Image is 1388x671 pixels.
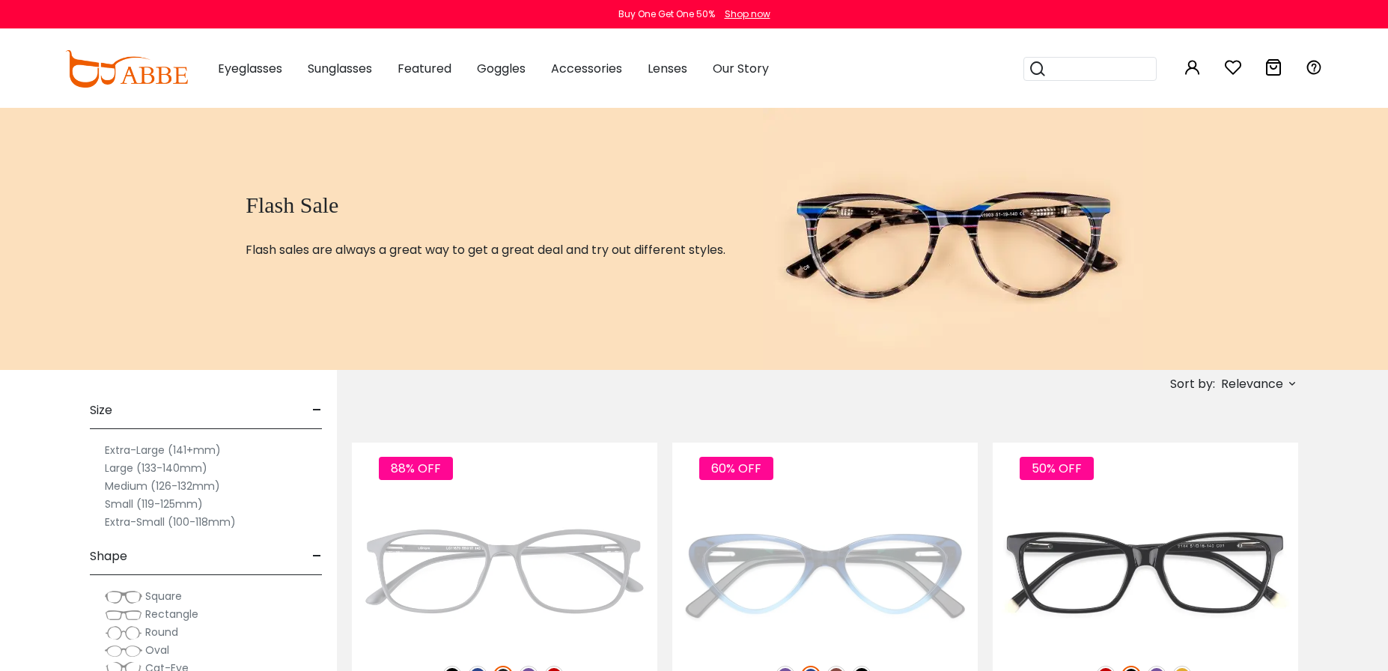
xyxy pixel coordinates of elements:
a: Shop now [717,7,770,20]
span: Goggles [477,60,526,77]
span: Relevance [1221,371,1283,398]
span: - [312,538,322,574]
span: Shape [90,538,127,574]
span: Round [145,625,178,640]
img: Square.png [105,589,142,604]
label: Large (133-140mm) [105,459,207,477]
span: Rectangle [145,607,198,622]
span: Size [90,392,112,428]
span: Sunglasses [308,60,372,77]
span: 88% OFF [379,457,453,480]
label: Extra-Small (100-118mm) [105,513,236,531]
img: abbeglasses.com [65,50,188,88]
label: Medium (126-132mm) [105,477,220,495]
img: Oval.png [105,643,142,658]
span: Our Story [713,60,769,77]
span: 50% OFF [1020,457,1094,480]
p: Flash sales are always a great way to get a great deal and try out different styles. [246,241,725,259]
label: Extra-Large (141+mm) [105,441,221,459]
span: Lenses [648,60,687,77]
span: Square [145,589,182,604]
div: Shop now [725,7,770,21]
img: Round.png [105,625,142,640]
span: Eyeglasses [218,60,282,77]
img: flash sale [763,108,1143,370]
img: Rectangle.png [105,607,142,622]
img: Black RingGold - Acetate ,Universal Bridge Fit [993,497,1298,649]
span: 60% OFF [699,457,773,480]
h1: Flash Sale [246,192,725,219]
span: Accessories [551,60,622,77]
span: - [312,392,322,428]
img: Blue Hannah - Acetate ,Universal Bridge Fit [672,497,978,649]
span: Featured [398,60,451,77]
span: Sort by: [1170,375,1215,392]
img: Matte-black Teloain - TR ,Light Weight [352,497,657,649]
span: Oval [145,643,169,658]
div: Buy One Get One 50% [618,7,715,21]
label: Small (119-125mm) [105,495,203,513]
